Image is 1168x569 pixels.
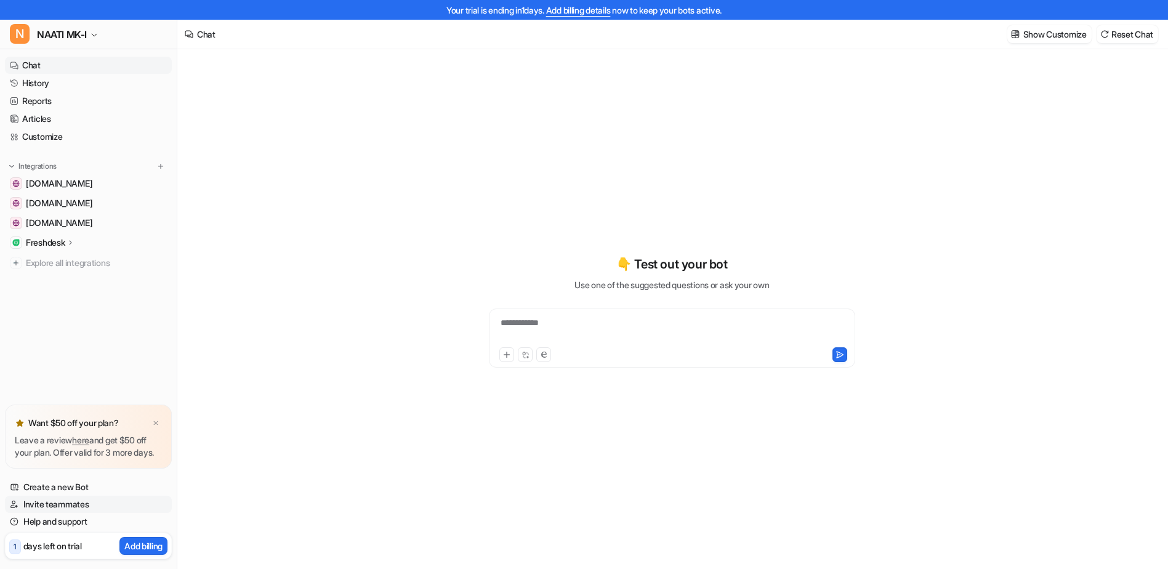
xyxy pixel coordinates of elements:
img: www.naati.com.au [12,180,20,187]
p: Show Customize [1023,28,1087,41]
img: learn.naati.com.au [12,219,20,227]
a: History [5,75,172,92]
a: Add billing details [546,5,611,15]
a: Reports [5,92,172,110]
p: Use one of the suggested questions or ask your own [574,278,769,291]
button: Show Customize [1007,25,1092,43]
img: menu_add.svg [156,162,165,171]
span: [DOMAIN_NAME] [26,177,92,190]
button: Integrations [5,160,60,172]
a: here [72,435,89,445]
a: Articles [5,110,172,127]
a: learn.naati.com.au[DOMAIN_NAME] [5,214,172,232]
button: Add billing [119,537,167,555]
a: www.naati.com.au[DOMAIN_NAME] [5,175,172,192]
span: Explore all integrations [26,253,167,273]
div: Chat [197,28,215,41]
p: 👇 Test out your bot [616,255,727,273]
a: Help and support [5,513,172,530]
a: Customize [5,128,172,145]
p: Freshdesk [26,236,65,249]
a: Invite teammates [5,496,172,513]
p: Add billing [124,539,163,552]
p: Integrations [18,161,57,171]
img: reset [1100,30,1109,39]
p: days left on trial [23,539,82,552]
p: 1 [14,541,17,552]
img: x [152,419,159,427]
p: Leave a review and get $50 off your plan. Offer valid for 3 more days. [15,434,162,459]
span: N [10,24,30,44]
span: NAATI MK-I [37,26,87,43]
img: explore all integrations [10,257,22,269]
a: Explore all integrations [5,254,172,272]
a: Create a new Bot [5,478,172,496]
img: Freshdesk [12,239,20,246]
button: Reset Chat [1097,25,1158,43]
span: [DOMAIN_NAME] [26,217,92,229]
p: Want $50 off your plan? [28,417,119,429]
span: [DOMAIN_NAME] [26,197,92,209]
img: customize [1011,30,1020,39]
img: star [15,418,25,428]
a: Chat [5,57,172,74]
img: my.naati.com.au [12,200,20,207]
a: my.naati.com.au[DOMAIN_NAME] [5,195,172,212]
img: expand menu [7,162,16,171]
